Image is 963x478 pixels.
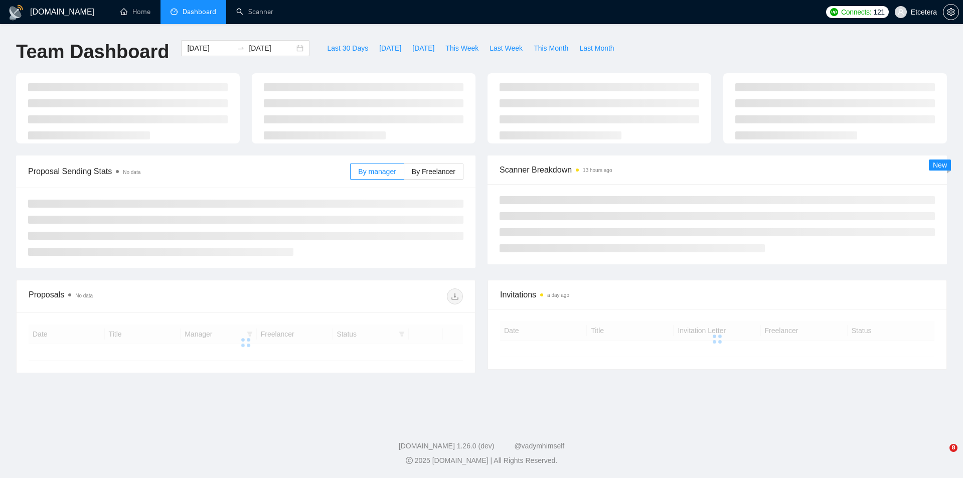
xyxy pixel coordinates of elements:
span: Dashboard [183,8,216,16]
span: [DATE] [379,43,401,54]
span: setting [943,8,958,16]
span: By Freelancer [412,168,455,176]
span: Last Month [579,43,614,54]
time: a day ago [547,292,569,298]
span: New [933,161,947,169]
span: Proposal Sending Stats [28,165,350,178]
iframe: Intercom live chat [929,444,953,468]
img: upwork-logo.png [830,8,838,16]
button: [DATE] [407,40,440,56]
span: Last 30 Days [327,43,368,54]
span: This Month [534,43,568,54]
button: Last Week [484,40,528,56]
a: @vadymhimself [514,442,564,450]
span: swap-right [237,44,245,52]
h1: Team Dashboard [16,40,169,64]
span: Scanner Breakdown [500,164,935,176]
input: Start date [187,43,233,54]
a: searchScanner [236,8,273,16]
span: dashboard [171,8,178,15]
a: [DOMAIN_NAME] 1.26.0 (dev) [399,442,495,450]
span: Connects: [841,7,871,18]
img: logo [8,5,24,21]
a: homeHome [120,8,150,16]
span: 121 [873,7,884,18]
span: to [237,44,245,52]
span: Last Week [490,43,523,54]
input: End date [249,43,294,54]
button: Last 30 Days [322,40,374,56]
div: 2025 [DOMAIN_NAME] | All Rights Reserved. [8,455,955,466]
a: setting [943,8,959,16]
button: setting [943,4,959,20]
button: This Month [528,40,574,56]
span: Invitations [500,288,934,301]
button: Last Month [574,40,619,56]
button: [DATE] [374,40,407,56]
button: This Week [440,40,484,56]
span: 8 [949,444,957,452]
span: No data [75,293,93,298]
span: copyright [406,457,413,464]
span: By manager [358,168,396,176]
span: No data [123,170,140,175]
span: [DATE] [412,43,434,54]
time: 13 hours ago [583,168,612,173]
div: Proposals [29,288,246,304]
span: user [897,9,904,16]
span: This Week [445,43,478,54]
